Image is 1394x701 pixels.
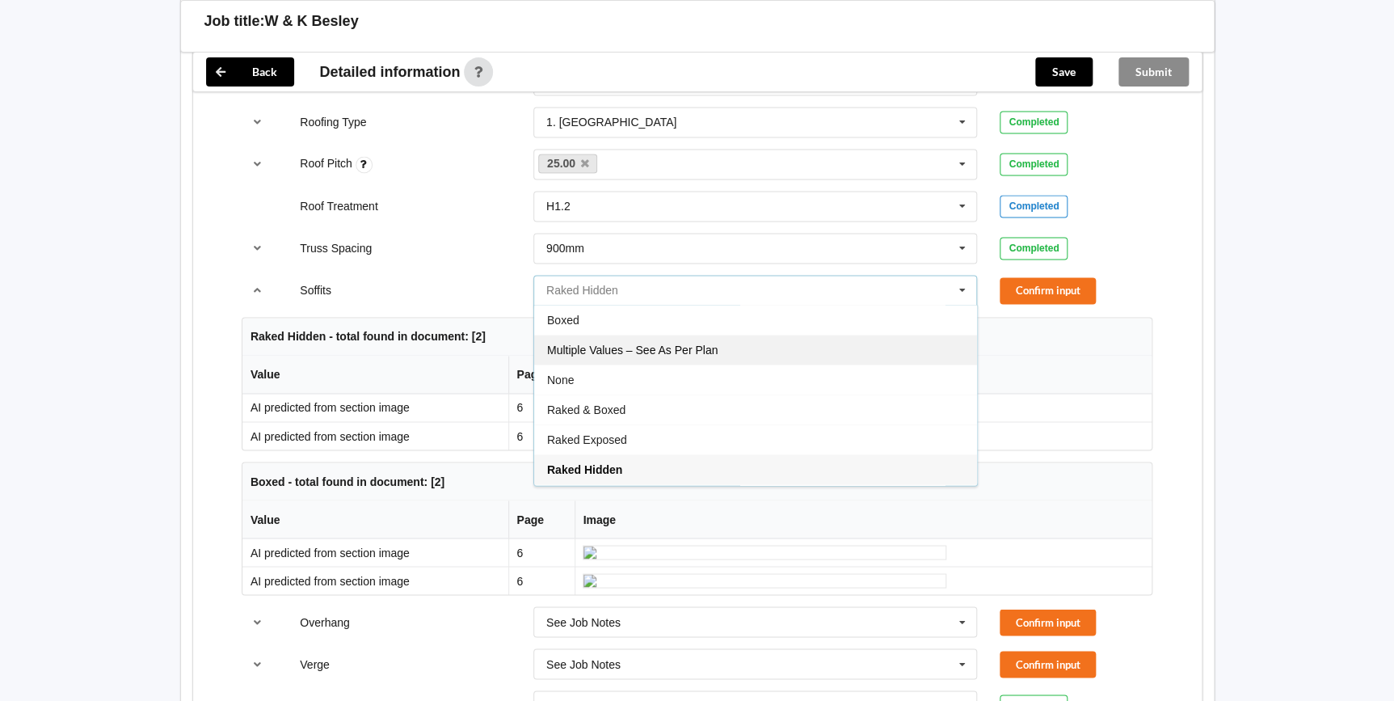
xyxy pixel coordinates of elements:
[300,615,349,628] label: Overhang
[583,545,946,560] img: ai_input-page6-Soffits-c0.jpeg
[206,57,294,87] button: Back
[242,108,273,137] button: reference-toggle
[546,116,676,128] div: 1. [GEOGRAPHIC_DATA]
[242,318,1152,356] th: Raked Hidden - total found in document: [2]
[538,154,598,173] a: 25.00
[508,356,575,394] th: Page
[242,538,508,566] td: AI predicted from section image
[1035,57,1093,87] button: Save
[1000,153,1068,175] div: Completed
[546,658,621,669] div: See Job Notes
[547,344,718,357] span: Multiple Values – See As Per Plan
[320,65,461,79] span: Detailed information
[1000,195,1068,217] div: Completed
[204,12,265,31] h3: Job title:
[300,200,378,213] label: Roof Treatment
[300,157,355,170] label: Roof Pitch
[242,150,273,179] button: reference-toggle
[575,500,1152,538] th: Image
[242,649,273,678] button: reference-toggle
[508,394,575,421] td: 6
[547,403,625,416] span: Raked & Boxed
[546,616,621,627] div: See Job Notes
[547,463,622,476] span: Raked Hidden
[242,566,508,594] td: AI predicted from section image
[300,242,372,255] label: Truss Spacing
[1000,237,1068,260] div: Completed
[508,500,575,538] th: Page
[242,607,273,636] button: reference-toggle
[300,284,331,297] label: Soffits
[300,657,330,670] label: Verge
[508,421,575,450] td: 6
[242,462,1152,500] th: Boxed - total found in document: [2]
[242,234,273,263] button: reference-toggle
[508,566,575,594] td: 6
[242,500,508,538] th: Value
[1000,609,1096,636] button: Confirm input
[547,433,627,446] span: Raked Exposed
[265,12,359,31] h3: W & K Besley
[242,276,273,305] button: reference-toggle
[546,243,584,254] div: 900mm
[547,374,574,386] span: None
[242,421,508,450] td: AI predicted from section image
[1000,111,1068,133] div: Completed
[242,356,508,394] th: Value
[547,314,579,327] span: Boxed
[242,394,508,421] td: AI predicted from section image
[1000,651,1096,678] button: Confirm input
[546,201,571,212] div: H1.2
[300,116,366,129] label: Roofing Type
[1000,277,1096,304] button: Confirm input
[583,573,946,588] img: ai_input-page6-Soffits-c1.jpeg
[508,538,575,566] td: 6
